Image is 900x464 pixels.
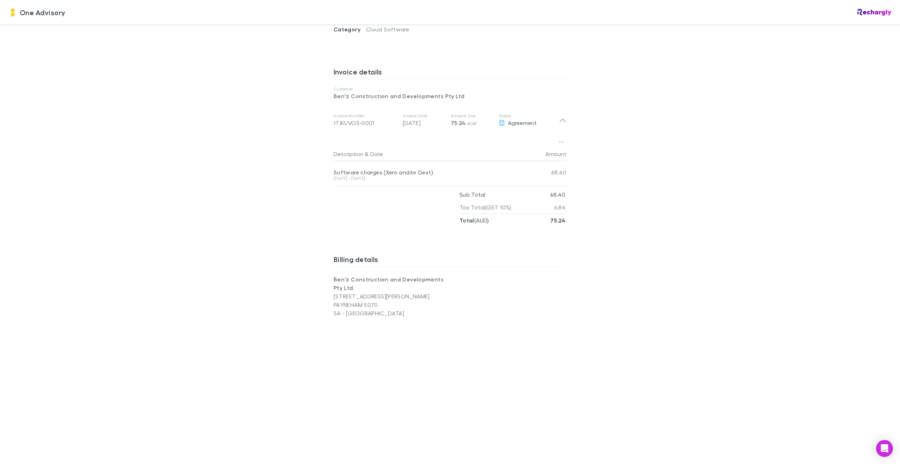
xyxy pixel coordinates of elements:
[876,440,893,457] div: Open Intercom Messenger
[328,106,572,134] div: Invoice NumberJTJKUVO5-0001Invoice Date[DATE]Amount Due75.24 AUDStatusAgreement
[550,217,565,224] strong: 75.24
[8,8,17,17] img: One Advisory's Logo
[554,201,565,214] p: 6.84
[857,9,892,16] img: Rechargly Logo
[499,113,559,119] p: Status
[460,188,485,201] p: Sub Total
[366,26,409,32] span: Cloud Software
[334,92,566,100] p: Ben'z Construction and Developments Pty Ltd
[460,201,512,214] p: Tax Total (GST 10%)
[334,119,397,127] div: JTJKUVO5-0001
[524,161,566,184] div: 68.40
[334,301,450,309] p: PAYNEHAM 5070
[334,26,366,33] span: Category
[334,67,566,79] h3: Invoice details
[460,217,474,224] strong: Total
[508,119,537,126] span: Agreement
[550,188,565,201] p: 68.40
[334,292,450,301] p: [STREET_ADDRESS][PERSON_NAME]
[370,147,383,161] button: Date
[451,119,466,126] span: 75.24
[334,113,397,119] p: Invoice Number
[334,275,450,292] p: Ben'z Construction and Developments Pty Ltd
[451,113,493,119] p: Amount Due
[334,169,524,176] div: Software charges (Xero and/or Dext)
[20,7,66,18] span: One Advisory
[334,86,566,92] p: Customer
[334,255,566,266] h3: Billing details
[403,119,445,127] p: [DATE]
[334,147,521,161] div: &
[334,147,363,161] button: Description
[334,176,524,180] div: [DATE] - [DATE]
[467,121,477,126] span: AUD
[403,113,445,119] p: Invoice Date
[334,309,450,317] p: SA - [GEOGRAPHIC_DATA]
[460,214,489,227] p: ( AUD )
